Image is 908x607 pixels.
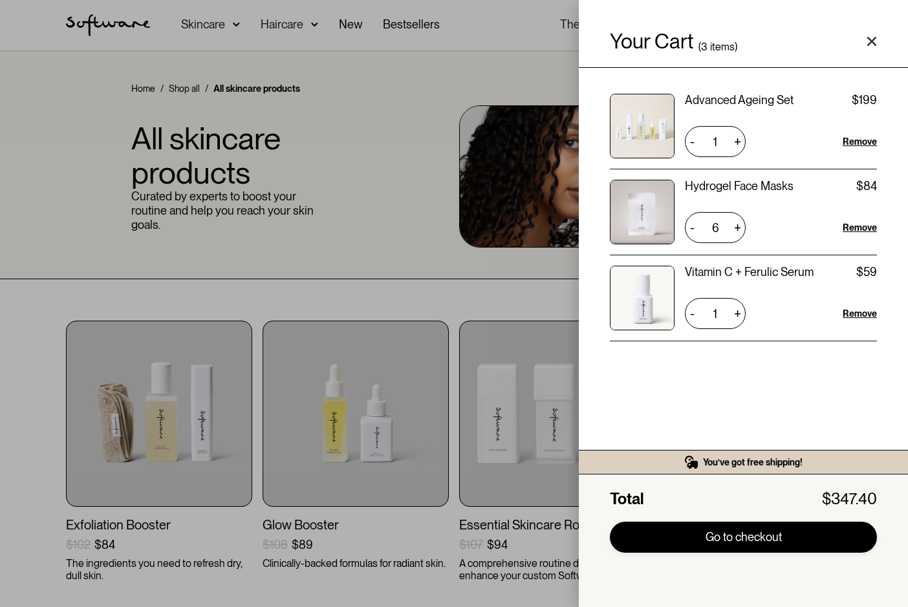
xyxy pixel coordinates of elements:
div: + [730,303,746,324]
div: Total [610,490,643,509]
div: Vitamin C + Ferulic Serum [685,266,814,279]
div: $59 [856,266,877,279]
div: - [685,303,699,324]
a: Close cart [867,36,877,47]
div: Remove [843,221,877,234]
div: items) [710,43,737,52]
div: 3 [701,43,708,52]
a: Remove item from cart [843,307,877,320]
a: Remove item from cart [843,221,877,234]
div: + [730,217,746,238]
h4: Your Cart [610,31,693,52]
div: You’ve got free shipping! [703,456,803,468]
div: ( [698,43,701,52]
div: + [730,131,746,152]
div: $84 [856,180,877,193]
div: Remove [843,135,877,148]
div: Advanced Ageing Set [685,94,794,107]
div: $347.40 [822,490,877,509]
div: - [685,217,699,238]
div: Remove [843,307,877,320]
div: - [685,131,699,152]
a: Remove item from cart [843,135,877,148]
div: Hydrogel Face Masks [685,180,794,193]
div: $199 [852,94,877,107]
a: Go to checkout [610,522,877,553]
